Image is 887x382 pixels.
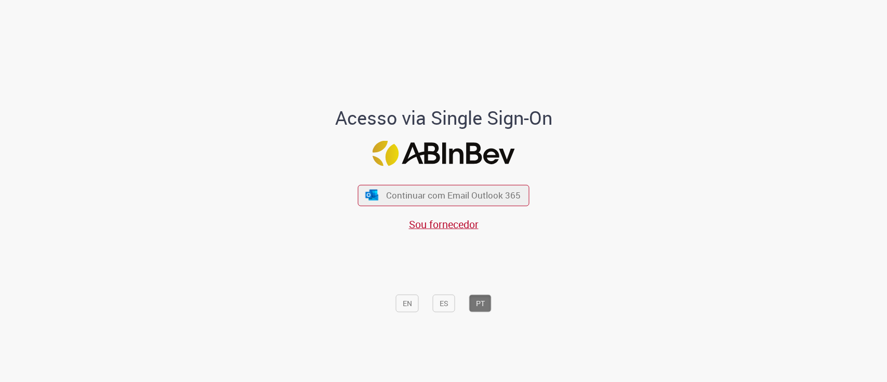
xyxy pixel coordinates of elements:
[299,108,588,128] h1: Acesso via Single Sign-On
[409,217,479,231] a: Sou fornecedor
[373,141,515,166] img: Logo ABInBev
[358,185,529,206] button: ícone Azure/Microsoft 360 Continuar com Email Outlook 365
[386,189,521,201] span: Continuar com Email Outlook 365
[433,295,455,312] button: ES
[364,190,379,201] img: ícone Azure/Microsoft 360
[469,295,492,312] button: PT
[396,295,419,312] button: EN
